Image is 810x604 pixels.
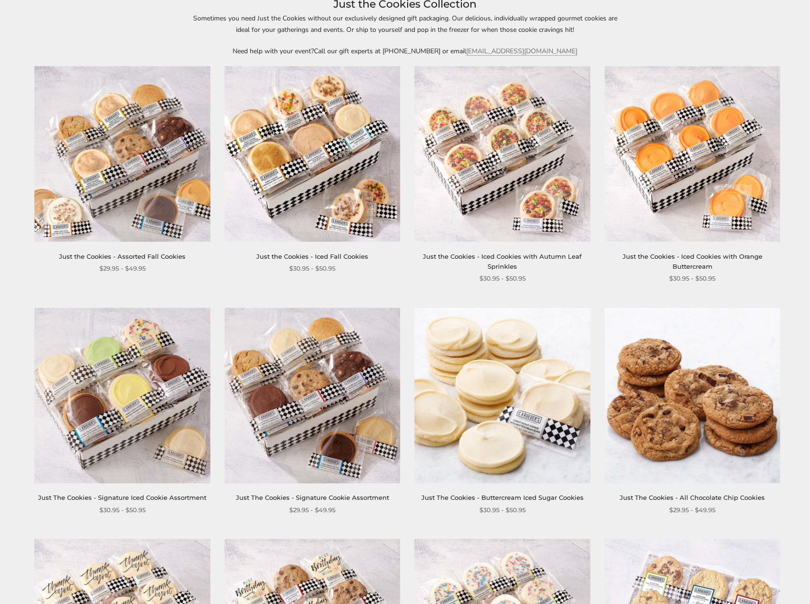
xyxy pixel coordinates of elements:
img: Just the Cookies - Assorted Fall Cookies [35,66,210,242]
span: $29.95 - $49.95 [99,263,146,273]
a: Just The Cookies - All Chocolate Chip Cookies [620,494,765,501]
a: [EMAIL_ADDRESS][DOMAIN_NAME] [466,47,577,56]
span: $30.95 - $50.95 [289,263,335,273]
span: Call our gift experts at [PHONE_NUMBER] or email [314,47,466,56]
a: Just the Cookies - Iced Fall Cookies [256,253,368,260]
a: Just the Cookies - Iced Cookies with Autumn Leaf Sprinkles [423,253,582,270]
p: Need help with your event? [186,46,624,57]
img: Just The Cookies - All Chocolate Chip Cookies [605,308,780,483]
img: Just The Cookies - Signature Cookie Assortment [224,308,400,483]
iframe: Sign Up via Text for Offers [8,568,98,596]
span: $29.95 - $49.95 [289,505,335,515]
img: Just The Cookies - Signature Iced Cookie Assortment [35,308,210,483]
a: Just The Cookies - Signature Cookie Assortment [236,494,389,501]
span: $30.95 - $50.95 [479,505,526,515]
a: Just the Cookies - Assorted Fall Cookies [59,253,185,260]
p: Sometimes you need Just the Cookies without our exclusively designed gift packaging. Our deliciou... [186,13,624,35]
span: $29.95 - $49.95 [669,505,715,515]
a: Just the Cookies - Iced Cookies with Orange Buttercream [623,253,762,270]
img: Just the Cookies - Iced Fall Cookies [224,66,400,242]
img: Just the Cookies - Iced Cookies with Orange Buttercream [605,66,780,242]
img: Just The Cookies - Buttercream Iced Sugar Cookies [414,308,590,483]
a: Just The Cookies - Buttercream Iced Sugar Cookies [421,494,584,501]
span: $30.95 - $50.95 [99,505,146,515]
span: $30.95 - $50.95 [669,273,715,283]
a: Just The Cookies - Signature Iced Cookie Assortment [38,494,206,501]
img: Just the Cookies - Iced Cookies with Autumn Leaf Sprinkles [414,66,590,242]
span: $30.95 - $50.95 [479,273,526,283]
